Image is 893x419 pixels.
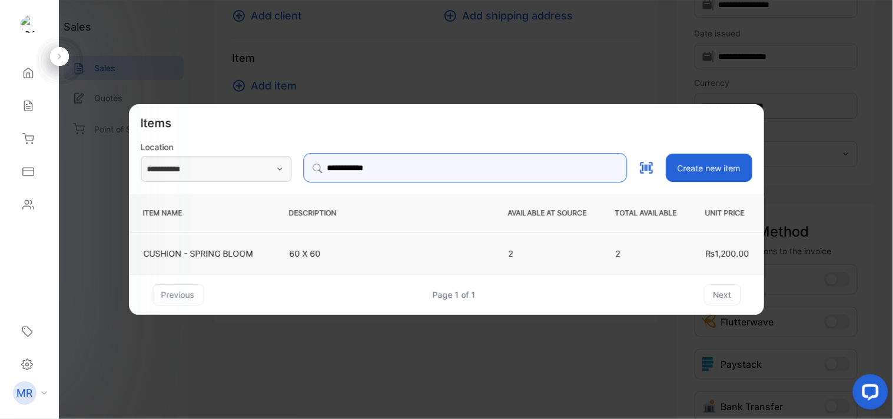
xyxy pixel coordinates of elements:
[706,248,749,258] span: ₨1,200.00
[433,288,476,301] div: Page 1 of 1
[508,208,587,218] p: AVAILABLE AT SOURCE
[152,284,204,305] button: previous
[144,247,260,260] p: CUSHION - SPRING BLOOM
[705,208,750,218] p: UNIT PRICE
[509,247,586,260] p: 2
[705,284,741,305] button: next
[290,247,479,260] p: 60 X 60
[289,208,480,218] p: DESCRIPTION
[17,385,33,401] p: MR
[616,247,676,260] p: 2
[143,208,261,218] p: ITEM NAME
[666,154,752,182] button: Create new item
[844,370,893,419] iframe: LiveChat chat widget
[21,15,38,33] img: logo
[141,114,172,132] p: Items
[615,208,677,218] p: TOTAL AVAILABLE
